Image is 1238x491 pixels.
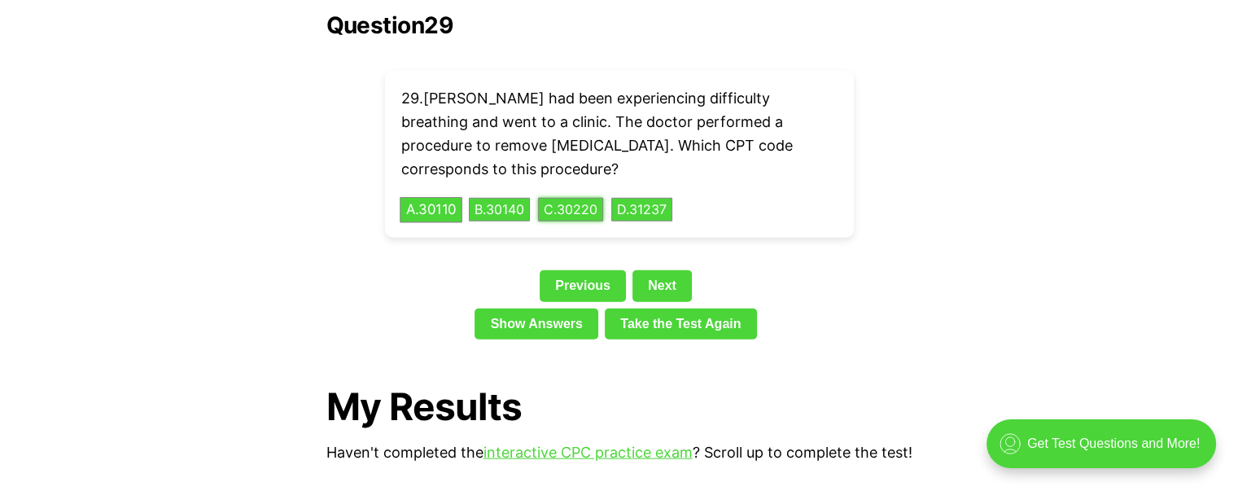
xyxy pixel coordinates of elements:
[469,198,530,222] button: B.30140
[632,270,692,301] a: Next
[326,12,912,38] h2: Question 29
[605,309,757,340] a: Take the Test Again
[540,270,626,301] a: Previous
[400,197,462,222] button: A.30110
[611,198,672,222] button: D.31237
[475,309,598,340] a: Show Answers
[483,444,693,461] a: interactive CPC practice exam
[973,411,1238,491] iframe: portal-trigger
[326,385,912,428] h1: My Results
[538,198,603,222] button: C.30220
[401,87,838,181] p: 29 . [PERSON_NAME] had been experiencing difficulty breathing and went to a clinic. The doctor pe...
[326,441,912,465] p: Haven't completed the ? Scroll up to complete the test!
